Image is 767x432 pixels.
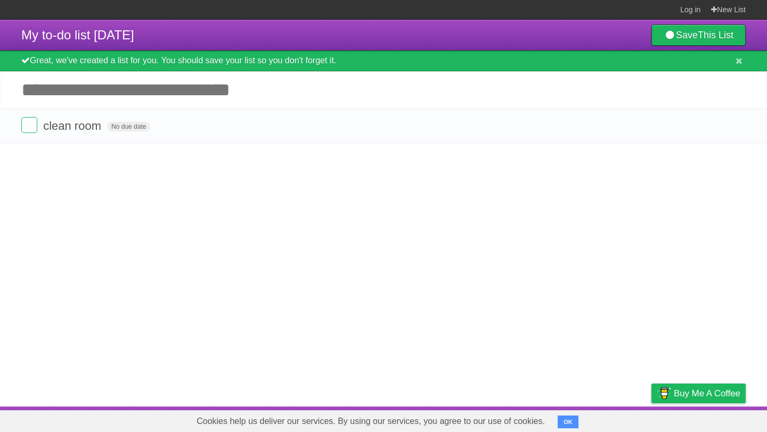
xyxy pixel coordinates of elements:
img: Buy me a coffee [657,384,671,402]
span: clean room [43,119,104,132]
a: Developers [545,409,588,429]
a: Buy me a coffee [651,384,746,403]
span: Buy me a coffee [674,384,740,403]
b: This List [698,30,733,40]
a: Suggest a feature [679,409,746,429]
label: Done [21,117,37,133]
a: Terms [601,409,625,429]
span: My to-do list [DATE] [21,28,134,42]
span: No due date [107,122,150,131]
a: SaveThis List [651,24,746,46]
a: Privacy [638,409,665,429]
span: Cookies help us deliver our services. By using our services, you agree to our use of cookies. [186,411,556,432]
button: OK [558,416,578,428]
a: About [510,409,532,429]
